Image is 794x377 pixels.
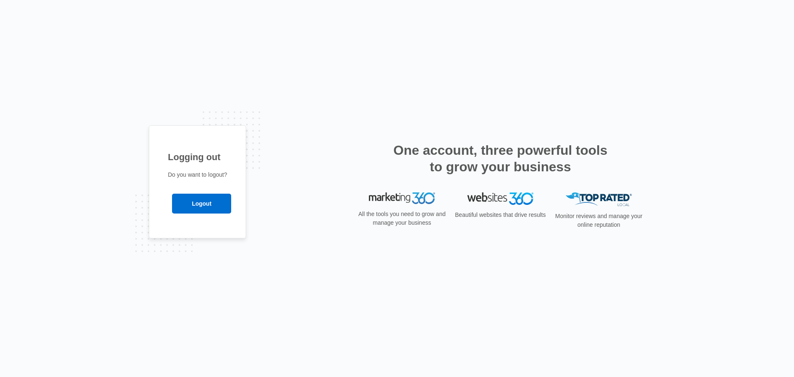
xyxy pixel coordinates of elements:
h2: One account, three powerful tools to grow your business [391,142,610,175]
img: Top Rated Local [566,192,632,206]
img: Websites 360 [467,192,533,204]
p: Beautiful websites that drive results [454,211,547,219]
p: All the tools you need to grow and manage your business [356,210,448,227]
p: Monitor reviews and manage your online reputation [552,212,645,229]
img: Marketing 360 [369,192,435,204]
h1: Logging out [168,150,227,164]
input: Logout [172,194,231,214]
p: Do you want to logout? [168,170,227,179]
